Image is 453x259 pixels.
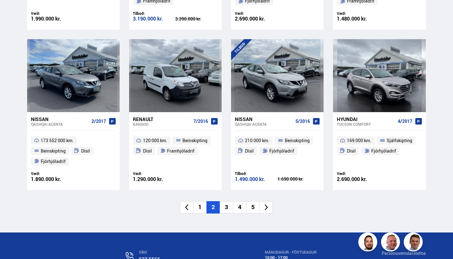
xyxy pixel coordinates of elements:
div: 1.690.000 kr. [277,177,320,181]
a: Nissan Qashqai ACENTA 2/2017 173 552 000 km. Beinskipting Dísil Fjórhjóladrif Verð: 1.890.000 kr. [27,112,120,190]
div: Tilboð: [235,171,277,176]
div: Tilboð: [133,11,176,16]
div: Verð: [31,171,74,176]
div: Nissan [31,116,89,122]
li: 1 [193,201,206,214]
li: 2 [206,201,220,214]
span: Dísil [245,147,254,155]
div: 2.690.000 kr. [235,16,277,21]
span: Sjálfskipting [387,137,412,144]
div: Verð: [31,11,74,16]
li: 3 [220,201,233,214]
span: Fjórhjóladrif [269,147,294,155]
div: Renault [133,116,191,122]
div: Qashqai ACENTA [235,122,293,126]
span: 2/2017 [92,119,106,124]
li: 5 [246,201,259,214]
span: Fjórhjóladrif [371,147,396,155]
span: Fjórhjóladrif [41,158,66,165]
div: 1.990.000 kr. [31,16,74,21]
span: 169 000 km. [347,137,371,144]
span: 173 552 000 km. [41,137,74,144]
span: 120 000 km. [143,137,167,144]
span: 5/2016 [295,119,310,124]
div: Kangoo [133,122,191,126]
a: Hyundai Tucson COMFORT 4/2017 169 000 km. Sjálfskipting Dísil Fjórhjóladrif Verð: 2.690.000 kr. [333,112,426,190]
div: 3.190.000 kr. [133,16,176,21]
span: Dísil [347,147,356,155]
div: Nissan [235,116,293,122]
img: siFngHWaQ9KaOqBr.png [382,233,401,252]
div: MÁNUDAGUR - FÖSTUDAGUR [265,250,346,255]
button: Open LiveChat chat widget [5,3,24,21]
img: FbJEzSuNWCJXmdc-.webp [405,233,424,252]
div: 1.290.000 kr. [133,177,176,182]
div: 1.480.000 kr. [337,16,379,21]
div: Qashqai ACENTA [31,122,89,126]
div: Hyundai [337,116,395,122]
div: 2.690.000 kr. [337,177,379,182]
div: Verð: [133,171,176,176]
span: Beinskipting [285,137,310,144]
span: Dísil [81,147,90,155]
div: 1.490.000 kr. [235,177,277,182]
div: 3.390.000 kr. [175,17,218,21]
a: Renault Kangoo 7/2016 120 000 km. Beinskipting Dísil Framhjóladrif Verð: 1.290.000 kr. [129,112,222,190]
span: 7/2016 [194,119,208,124]
div: Tucson COMFORT [337,122,395,126]
span: 4/2017 [398,119,412,124]
div: 1.890.000 kr. [31,177,74,182]
div: Verð: [235,11,277,16]
img: nhp88E3Fdnt1Opn2.png [359,233,378,252]
div: Verð: [337,171,379,176]
li: 4 [233,201,246,214]
div: Verð: [337,11,379,16]
a: Persónuverndarstefna [382,250,426,256]
span: Dísil [143,147,152,155]
div: SÍMI [139,250,229,255]
span: 210 000 km. [245,137,269,144]
span: Framhjóladrif [167,147,194,155]
a: Nissan Qashqai ACENTA 5/2016 210 000 km. Beinskipting Dísil Fjórhjóladrif Tilboð: 1.490.000 kr. 1... [231,112,324,190]
span: Beinskipting [41,147,66,155]
span: Beinskipting [182,137,207,144]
